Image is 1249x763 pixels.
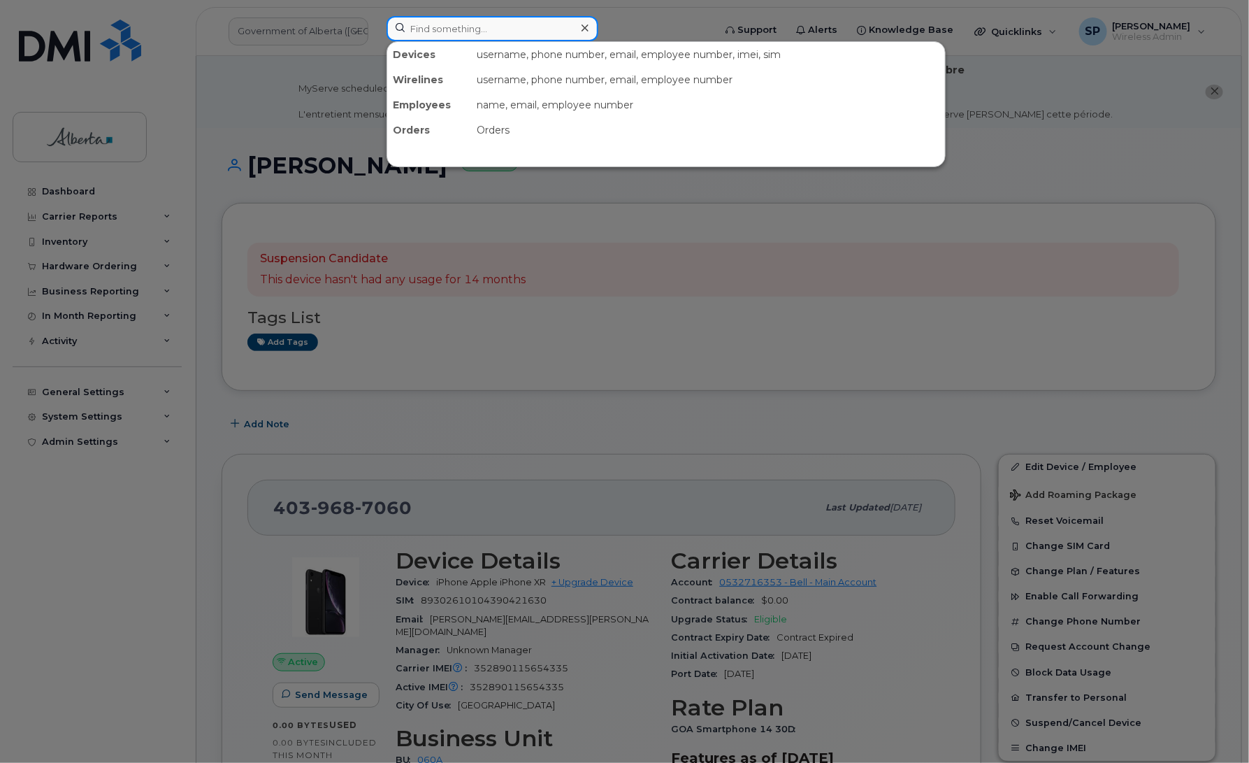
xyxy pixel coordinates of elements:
[387,117,471,143] div: Orders
[471,92,945,117] div: name, email, employee number
[471,67,945,92] div: username, phone number, email, employee number
[387,92,471,117] div: Employees
[387,42,471,67] div: Devices
[471,42,945,67] div: username, phone number, email, employee number, imei, sim
[471,117,945,143] div: Orders
[387,67,471,92] div: Wirelines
